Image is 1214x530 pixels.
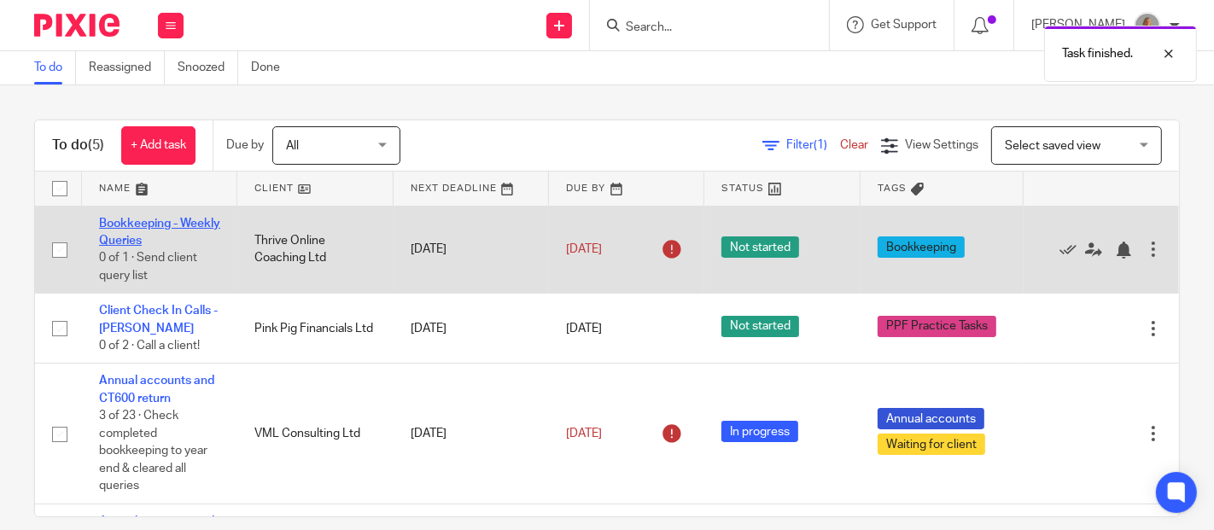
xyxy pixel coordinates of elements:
a: Reassigned [89,51,165,84]
td: Pink Pig Financials Ltd [237,294,393,364]
td: [DATE] [394,294,549,364]
a: Bookkeeping - Weekly Queries [99,218,220,247]
a: Snoozed [178,51,238,84]
span: Annual accounts [878,408,984,429]
span: Not started [721,236,799,258]
span: (1) [814,139,827,151]
td: VML Consulting Ltd [237,364,393,504]
span: [DATE] [566,323,602,335]
span: All [286,140,299,152]
a: Client Check In Calls - [PERSON_NAME] [99,305,218,334]
a: Mark as done [1059,241,1085,258]
img: fd10cc094e9b0-100.png [1134,12,1161,39]
span: 0 of 1 · Send client query list [99,252,197,282]
span: 0 of 2 · Call a client! [99,340,200,352]
a: Done [251,51,293,84]
img: Pixie [34,14,120,37]
td: Thrive Online Coaching Ltd [237,206,393,294]
p: Task finished. [1062,45,1133,62]
span: Waiting for client [878,434,985,455]
span: (5) [88,138,104,152]
a: Clear [840,139,868,151]
span: Filter [786,139,840,151]
span: Bookkeeping [878,236,965,258]
a: To do [34,51,76,84]
span: In progress [721,421,798,442]
td: [DATE] [394,206,549,294]
a: + Add task [121,126,196,165]
span: [DATE] [566,428,602,440]
span: PPF Practice Tasks [878,316,996,337]
p: Due by [226,137,264,154]
span: 3 of 23 · Check completed bookkeeping to year end & cleared all queries [99,410,207,492]
span: [DATE] [566,243,602,255]
h1: To do [52,137,104,154]
a: Annual accounts and CT600 return [99,375,214,404]
td: [DATE] [394,364,549,504]
span: Select saved view [1005,140,1100,152]
span: Tags [878,183,907,193]
span: View Settings [905,139,978,151]
span: Not started [721,316,799,337]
